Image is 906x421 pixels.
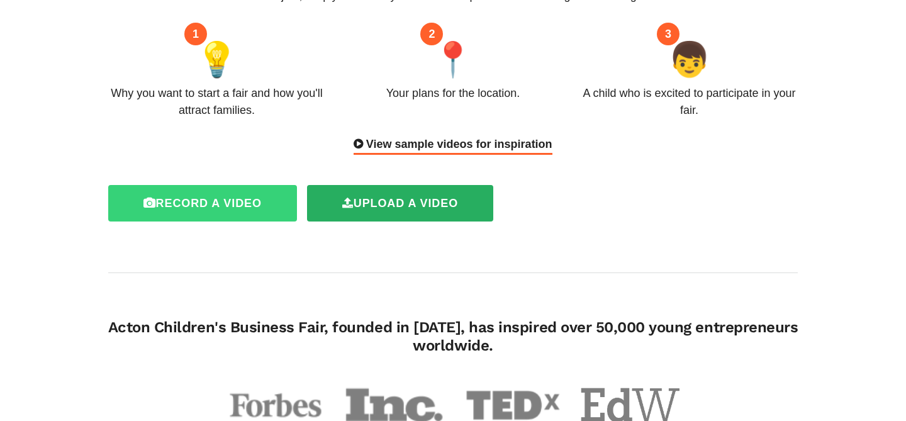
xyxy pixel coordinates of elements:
div: 3 [657,23,679,45]
div: Your plans for the location. [386,85,520,102]
label: Upload a video [307,185,493,222]
h4: Acton Children's Business Fair, founded in [DATE], has inspired over 50,000 young entrepreneurs w... [108,318,798,354]
span: 👦 [668,34,710,85]
label: Record a video [108,185,297,222]
span: 📍 [432,34,474,85]
div: View sample videos for inspiration [354,136,552,155]
div: A child who is excited to participate in your fair. [581,85,798,119]
div: 2 [420,23,443,45]
div: Why you want to start a fair and how you'll attract families. [108,85,326,119]
span: 💡 [196,34,238,85]
div: 1 [184,23,207,45]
